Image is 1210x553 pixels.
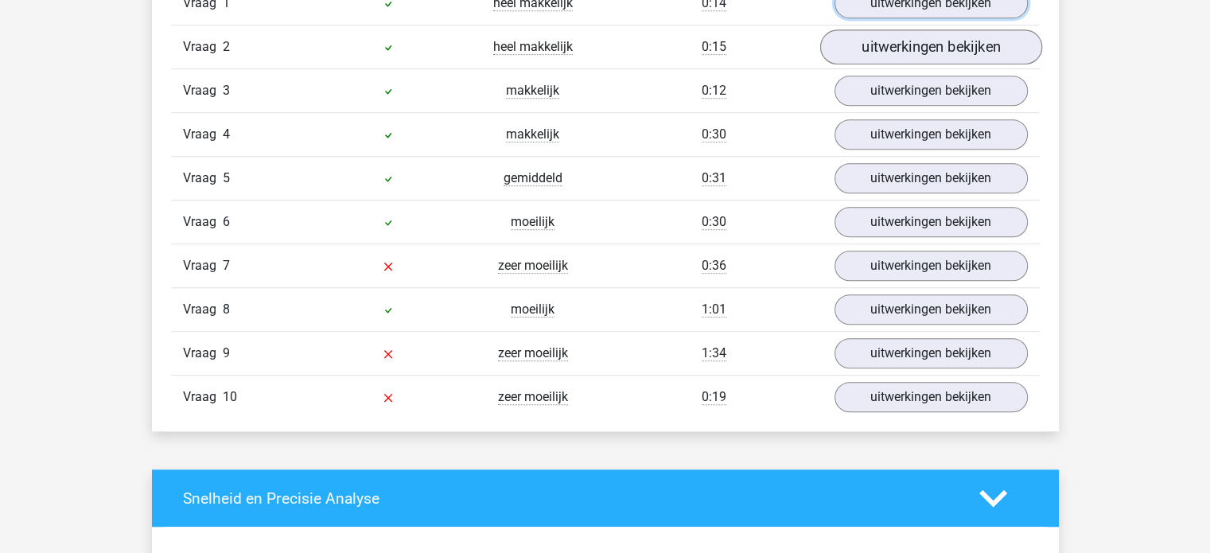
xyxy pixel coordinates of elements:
span: 0:30 [702,214,726,230]
span: Vraag [183,169,223,188]
span: 1:01 [702,302,726,317]
span: Vraag [183,212,223,232]
span: 0:19 [702,389,726,405]
span: Vraag [183,125,223,144]
a: uitwerkingen bekijken [835,294,1028,325]
span: 2 [223,39,230,54]
span: heel makkelijk [493,39,573,55]
a: uitwerkingen bekijken [819,30,1041,65]
span: makkelijk [506,83,559,99]
span: moeilijk [511,302,554,317]
a: uitwerkingen bekijken [835,163,1028,193]
span: 0:36 [702,258,726,274]
span: gemiddeld [504,170,562,186]
span: 10 [223,389,237,404]
span: zeer moeilijk [498,258,568,274]
span: Vraag [183,256,223,275]
span: 7 [223,258,230,273]
span: makkelijk [506,127,559,142]
span: 1:34 [702,345,726,361]
span: 9 [223,345,230,360]
span: Vraag [183,300,223,319]
h4: Snelheid en Precisie Analyse [183,489,955,508]
span: 8 [223,302,230,317]
a: uitwerkingen bekijken [835,382,1028,412]
a: uitwerkingen bekijken [835,338,1028,368]
span: zeer moeilijk [498,389,568,405]
a: uitwerkingen bekijken [835,119,1028,150]
span: 4 [223,127,230,142]
span: zeer moeilijk [498,345,568,361]
span: 5 [223,170,230,185]
a: uitwerkingen bekijken [835,76,1028,106]
span: 3 [223,83,230,98]
span: moeilijk [511,214,554,230]
span: Vraag [183,81,223,100]
span: Vraag [183,387,223,407]
span: Vraag [183,344,223,363]
span: 0:30 [702,127,726,142]
span: 0:31 [702,170,726,186]
span: Vraag [183,37,223,56]
span: 6 [223,214,230,229]
a: uitwerkingen bekijken [835,207,1028,237]
span: 0:15 [702,39,726,55]
span: 0:12 [702,83,726,99]
a: uitwerkingen bekijken [835,251,1028,281]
